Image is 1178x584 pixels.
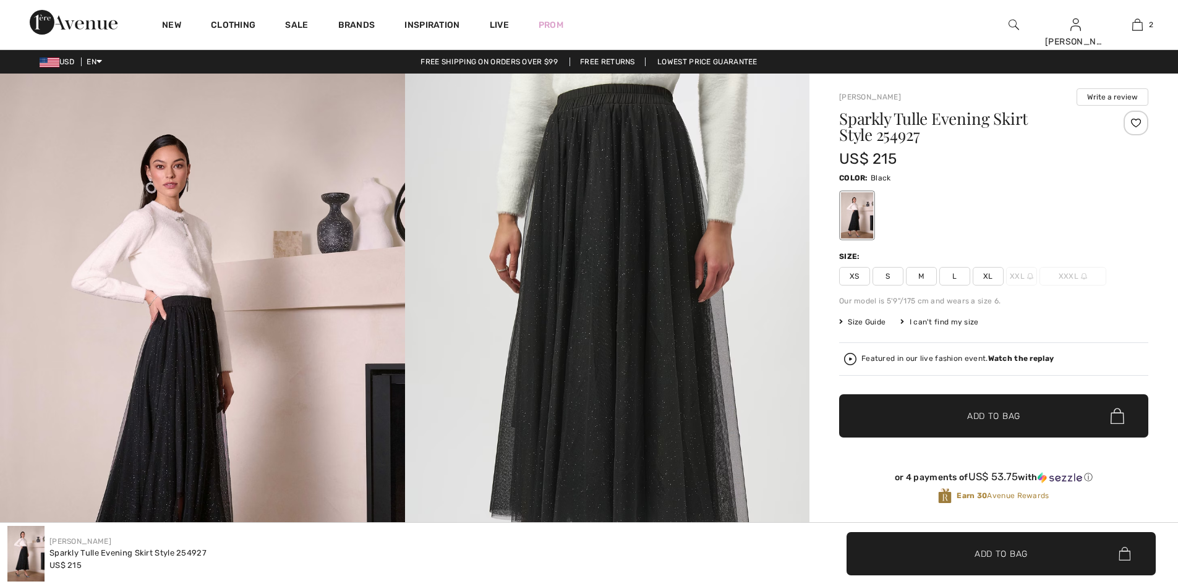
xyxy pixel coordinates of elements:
[988,354,1054,363] strong: Watch the replay
[411,57,568,66] a: Free shipping on orders over $99
[30,10,117,35] img: 1ère Avenue
[839,471,1148,488] div: or 4 payments ofUS$ 53.75withSezzle Click to learn more about Sezzle
[1070,19,1081,30] a: Sign In
[539,19,563,32] a: Prom
[873,267,903,286] span: S
[1027,273,1033,279] img: ring-m.svg
[839,174,868,182] span: Color:
[1099,491,1166,522] iframe: Opens a widget where you can find more information
[839,251,863,262] div: Size:
[1107,17,1167,32] a: 2
[1009,17,1019,32] img: search the website
[1006,267,1037,286] span: XXL
[839,295,1148,307] div: Our model is 5'9"/175 cm and wears a size 6.
[1038,472,1082,483] img: Sezzle
[839,150,897,167] span: US$ 215
[839,316,886,328] span: Size Guide
[871,174,891,182] span: Black
[49,537,111,546] a: [PERSON_NAME]
[839,267,870,286] span: XS
[973,267,1004,286] span: XL
[647,57,767,66] a: Lowest Price Guarantee
[1149,19,1153,30] span: 2
[847,532,1156,575] button: Add to Bag
[40,57,79,66] span: USD
[938,488,952,504] img: Avenue Rewards
[211,20,255,33] a: Clothing
[7,526,45,582] img: Sparkly Tulle Evening Skirt Style 254927
[162,20,181,33] a: New
[975,547,1028,560] span: Add to Bag
[1081,273,1087,279] img: ring-m.svg
[285,20,308,33] a: Sale
[490,19,509,32] a: Live
[939,267,970,286] span: L
[1039,267,1106,286] span: XXXL
[967,410,1020,423] span: Add to Bag
[844,353,856,365] img: Watch the replay
[839,394,1148,438] button: Add to Bag
[906,267,937,286] span: M
[1119,547,1130,561] img: Bag.svg
[1132,17,1143,32] img: My Bag
[839,93,901,101] a: [PERSON_NAME]
[49,561,82,570] span: US$ 215
[900,316,978,328] div: I can't find my size
[87,57,102,66] span: EN
[40,57,59,67] img: US Dollar
[404,20,459,33] span: Inspiration
[841,192,873,239] div: Black
[957,490,1049,501] span: Avenue Rewards
[968,470,1018,483] span: US$ 53.75
[1111,408,1124,424] img: Bag.svg
[49,547,207,559] div: Sparkly Tulle Evening Skirt Style 254927
[1077,88,1148,106] button: Write a review
[1070,17,1081,32] img: My Info
[338,20,375,33] a: Brands
[839,111,1097,143] h1: Sparkly Tulle Evening Skirt Style 254927
[861,355,1054,363] div: Featured in our live fashion event.
[570,57,646,66] a: Free Returns
[957,491,987,500] strong: Earn 30
[1045,35,1106,48] div: [PERSON_NAME]
[839,471,1148,483] div: or 4 payments of with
